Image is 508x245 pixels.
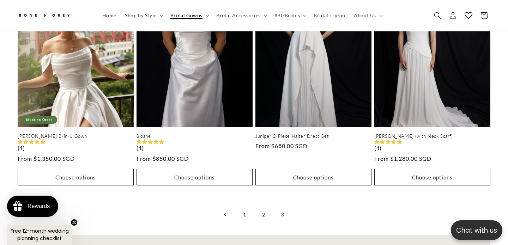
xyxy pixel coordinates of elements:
[451,220,502,240] button: Open chatbox
[275,207,290,222] a: Page 3
[237,207,252,222] a: Page 1
[451,225,502,235] p: Chat with us
[314,12,345,19] span: Bridal Try-on
[137,133,253,139] a: Sloane
[121,8,166,23] summary: Shop by Style
[374,169,490,185] button: Choose options
[125,12,157,19] span: Shop by Style
[18,207,490,222] nav: Pagination
[255,169,371,185] button: Choose options
[270,8,309,23] summary: #BGBrides
[11,227,69,242] span: Free 12-month wedding planning checklist
[166,8,212,23] summary: Bridal Gowns
[216,12,261,19] span: Bridal Accessories
[350,8,386,23] summary: About Us
[137,169,253,185] button: Choose options
[18,169,134,185] button: Choose options
[354,12,376,19] span: About Us
[71,219,78,226] button: Close teaser
[430,8,445,23] summary: Search
[170,12,202,19] span: Bridal Gowns
[274,12,300,19] span: #BGBrides
[256,207,271,222] a: Page 2
[218,207,233,222] a: Previous page
[15,7,91,24] a: Bone and Grey Bridal
[18,10,71,22] img: Bone and Grey Bridal
[28,203,50,209] div: Rewards
[98,8,121,23] a: Home
[102,12,116,19] span: Home
[255,133,371,139] a: Juniper 2-Piece Halter Dress Set
[18,133,134,139] a: [PERSON_NAME] 2-in-1 Gown
[374,133,490,139] a: [PERSON_NAME] (with Neck Scarf)
[309,8,350,23] a: Bridal Try-on
[212,8,270,23] summary: Bridal Accessories
[7,225,72,245] div: Free 12-month wedding planning checklistClose teaser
